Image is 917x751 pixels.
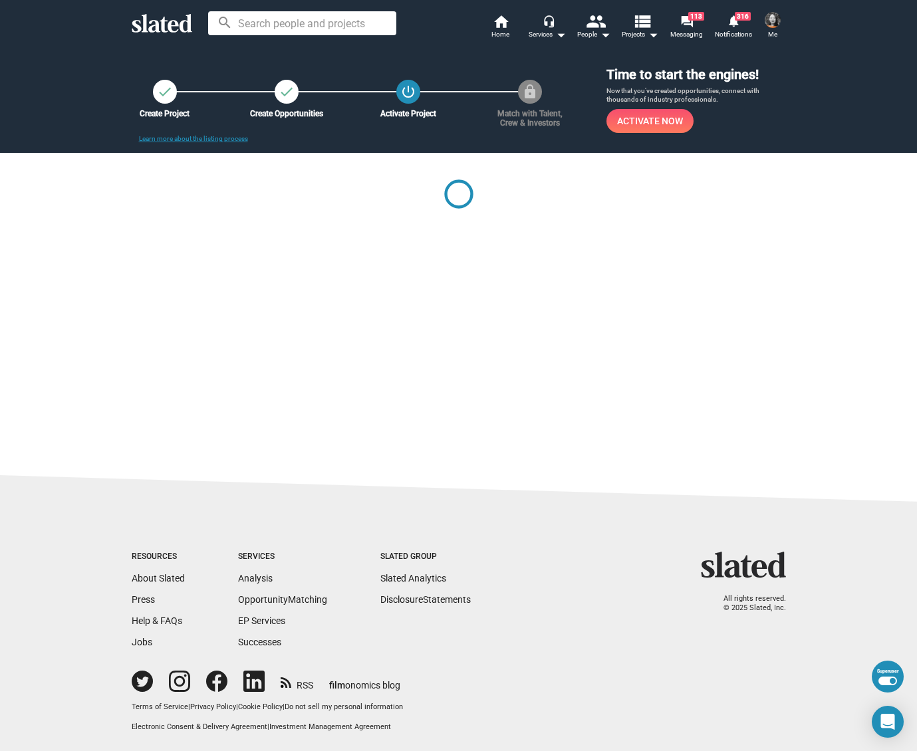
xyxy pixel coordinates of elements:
[281,671,313,692] a: RSS
[238,615,285,626] a: EP Services
[622,27,658,43] span: Projects
[735,12,751,21] span: 316
[597,27,613,43] mat-icon: arrow_drop_down
[632,11,651,31] mat-icon: view_list
[267,722,269,731] span: |
[236,702,238,711] span: |
[380,594,471,605] a: DisclosureStatements
[283,702,285,711] span: |
[877,669,898,674] div: Superuser
[872,706,904,738] div: Open Intercom Messenger
[617,109,683,133] span: Activate Now
[132,637,152,647] a: Jobs
[524,13,571,43] button: Services
[606,66,786,84] h3: Time to start the engines!
[493,13,509,29] mat-icon: home
[710,594,786,613] p: All rights reserved. © 2025 Slated, Inc.
[872,661,904,693] button: Superuser
[238,702,283,711] a: Cookie Policy
[132,594,155,605] a: Press
[285,702,403,712] button: Do not sell my personal information
[132,722,267,731] a: Electronic Consent & Delivery Agreement
[606,109,694,133] button: Activate Now
[238,594,327,605] a: OpportunityMatching
[157,84,173,100] mat-icon: check
[380,552,471,562] div: Slated Group
[329,669,400,692] a: filmonomics blog
[765,12,781,28] img: Chelsea Tieu
[715,27,752,43] span: Notifications
[617,13,664,43] button: Projects
[710,13,757,43] a: 316Notifications
[664,13,710,43] a: 113Messaging
[190,702,236,711] a: Privacy Policy
[275,80,299,104] a: Create Opportunities
[400,84,416,100] mat-icon: power_settings_new
[132,702,188,711] a: Terms of Service
[491,27,509,43] span: Home
[329,680,345,691] span: film
[727,14,739,27] mat-icon: notifications
[543,15,555,27] mat-icon: headset_mic
[680,15,693,27] mat-icon: forum
[571,13,617,43] button: People
[132,573,185,584] a: About Slated
[132,552,185,562] div: Resources
[645,27,661,43] mat-icon: arrow_drop_down
[188,702,190,711] span: |
[238,573,273,584] a: Analysis
[688,12,704,21] span: 113
[243,109,330,118] div: Create Opportunities
[585,11,604,31] mat-icon: people
[132,615,182,626] a: Help & FAQs
[529,27,566,43] div: Services
[208,11,396,35] input: Search people and projects
[269,722,391,731] a: Investment Management Agreement
[606,86,786,104] p: Now that you’ve created opportunities, connect with thousands of industry professionals.
[670,27,703,43] span: Messaging
[380,573,446,584] a: Slated Analytics
[396,80,420,104] button: Activate Project
[279,84,295,100] mat-icon: check
[553,27,569,43] mat-icon: arrow_drop_down
[577,27,610,43] div: People
[757,9,789,44] button: Chelsea TieuMe
[768,27,777,43] span: Me
[238,552,327,562] div: Services
[121,109,209,118] div: Create Project
[477,13,524,43] a: Home
[364,109,452,118] div: Activate Project
[139,135,248,142] a: Learn more about the listing process
[238,637,281,647] a: Successes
